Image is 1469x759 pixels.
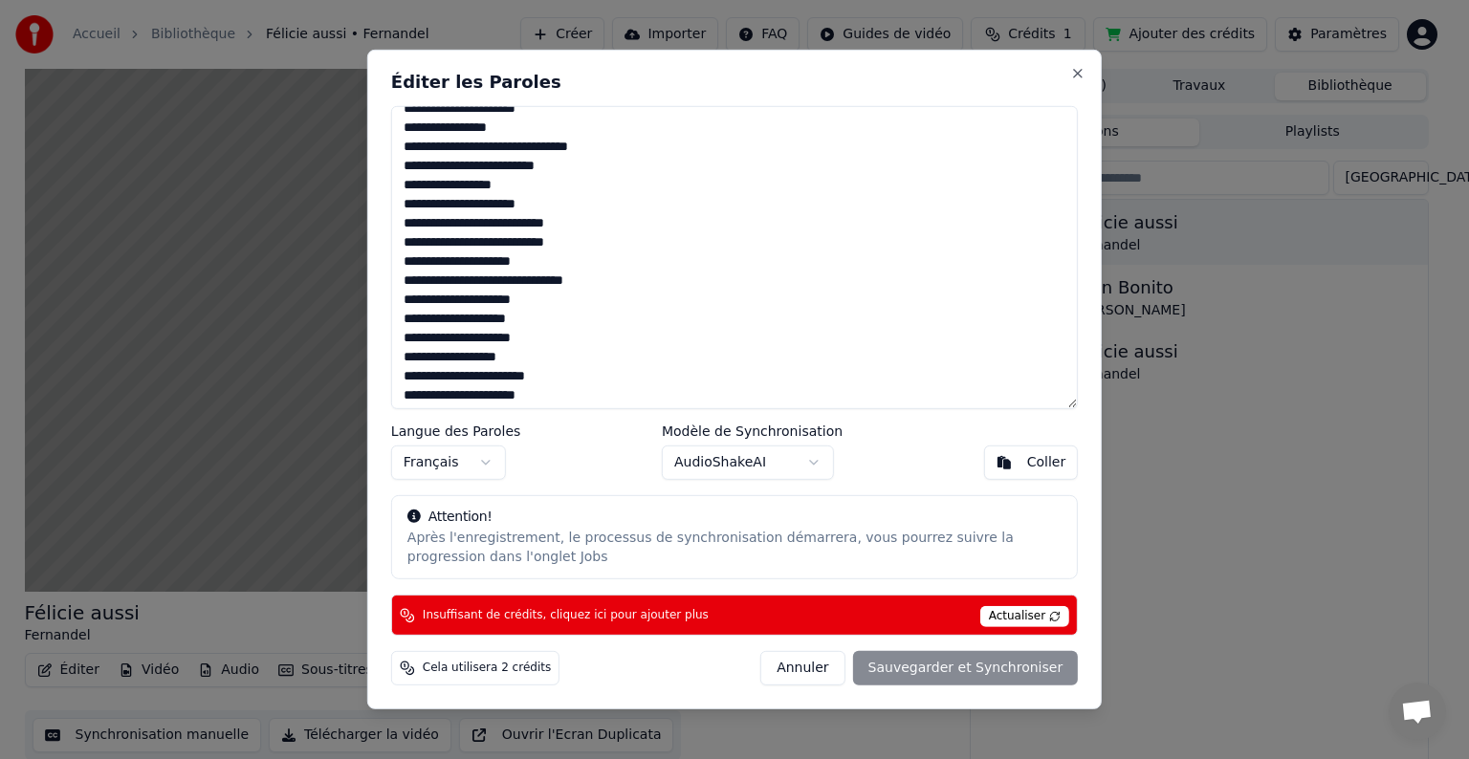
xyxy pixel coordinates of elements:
label: Langue des Paroles [391,424,521,438]
label: Modèle de Synchronisation [662,424,843,438]
div: Coller [1027,453,1066,472]
span: Cela utilisera 2 crédits [423,661,551,676]
button: Coller [984,445,1079,480]
button: Annuler [760,651,844,685]
span: Insuffisant de crédits, cliquez ici pour ajouter plus [423,608,709,623]
div: Attention! [407,508,1062,527]
h2: Éditer les Paroles [391,74,1078,91]
span: Actualiser [980,606,1070,627]
div: Après l'enregistrement, le processus de synchronisation démarrera, vous pourrez suivre la progres... [407,529,1062,567]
